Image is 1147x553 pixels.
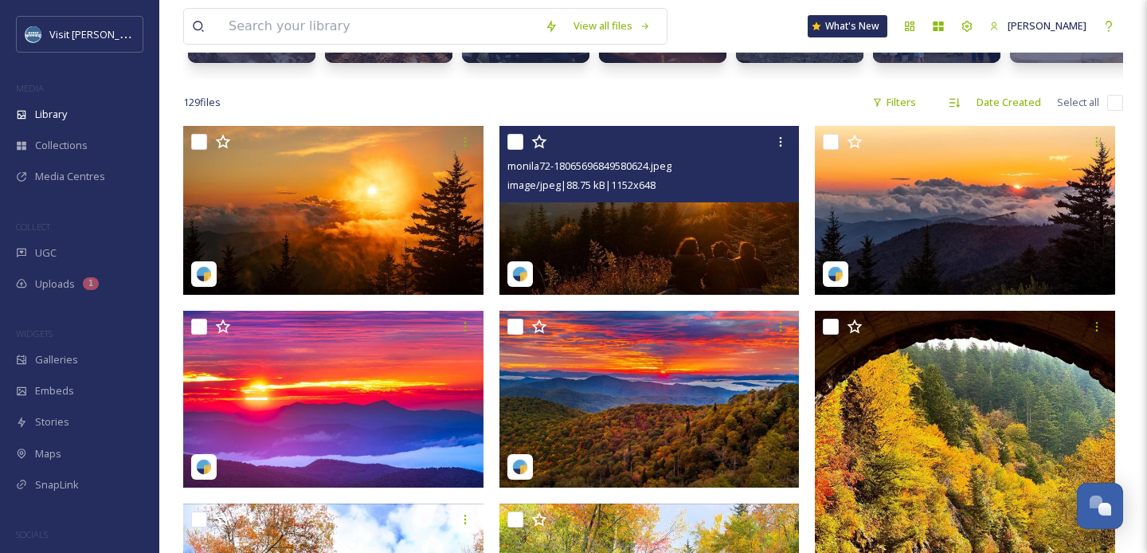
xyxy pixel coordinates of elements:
[507,178,656,192] span: image/jpeg | 88.75 kB | 1152 x 648
[1008,18,1086,33] span: [PERSON_NAME]
[35,477,79,492] span: SnapLink
[1057,95,1099,110] span: Select all
[512,266,528,282] img: snapsea-logo.png
[183,126,483,295] img: monila72-18075377372140456.jpeg
[35,383,74,398] span: Embeds
[969,87,1049,118] div: Date Created
[196,459,212,475] img: snapsea-logo.png
[35,169,105,184] span: Media Centres
[16,82,44,94] span: MEDIA
[16,221,50,233] span: COLLECT
[16,327,53,339] span: WIDGETS
[828,266,844,282] img: snapsea-logo.png
[196,266,212,282] img: snapsea-logo.png
[49,26,151,41] span: Visit [PERSON_NAME]
[499,311,800,488] img: crystallogiudice-18042885551414916.jpeg
[815,126,1115,295] img: monila72-18092012197798401.jpeg
[35,352,78,367] span: Galleries
[35,138,88,153] span: Collections
[507,159,671,173] span: monila72-18065696849580624.jpeg
[981,10,1094,41] a: [PERSON_NAME]
[183,311,483,488] img: crystallogiudice-18059115152152186.jpeg
[1077,483,1123,529] button: Open Chat
[35,446,61,461] span: Maps
[566,10,659,41] a: View all files
[512,459,528,475] img: snapsea-logo.png
[221,9,537,44] input: Search your library
[25,26,41,42] img: images.png
[499,126,800,295] img: monila72-18065696849580624.jpeg
[35,245,57,261] span: UGC
[16,528,48,540] span: SOCIALS
[808,15,887,37] a: What's New
[35,107,67,122] span: Library
[35,276,75,292] span: Uploads
[35,414,69,429] span: Stories
[183,95,221,110] span: 129 file s
[83,277,99,290] div: 1
[864,87,924,118] div: Filters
